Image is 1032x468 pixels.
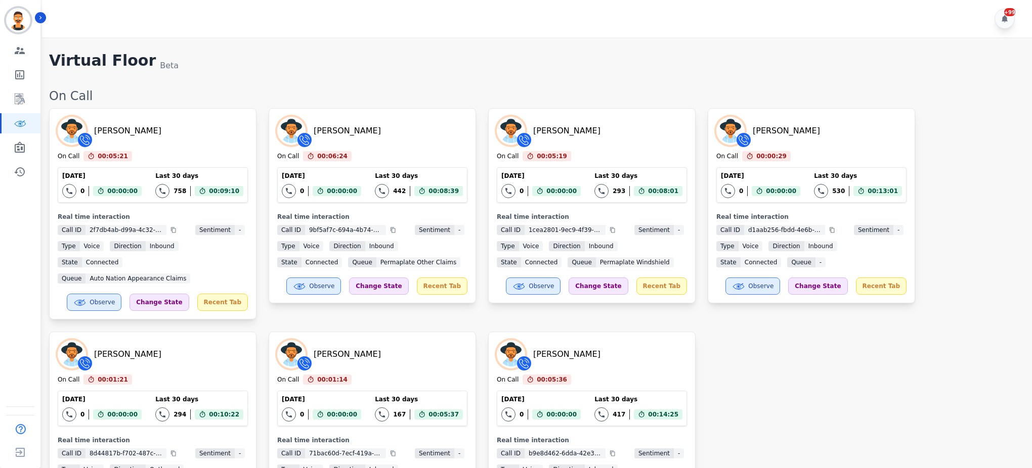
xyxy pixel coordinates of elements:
[305,225,386,235] span: 9bf5af7c-694a-4b74-8464-8e3ac663c69d
[155,395,243,403] div: Last 30 days
[674,225,684,235] span: -
[520,410,524,418] div: 0
[302,257,342,267] span: connected
[497,241,519,251] span: Type
[497,436,687,444] div: Real time interaction
[155,172,243,180] div: Last 30 days
[537,151,567,161] span: 00:05:19
[569,277,628,295] div: Change State
[613,410,625,418] div: 417
[58,436,248,444] div: Real time interaction
[787,257,815,267] span: Queue
[868,186,898,196] span: 00:13:01
[739,241,763,251] span: voice
[393,410,406,418] div: 167
[314,125,381,137] div: [PERSON_NAME]
[235,448,245,458] span: -
[85,225,166,235] span: 2f7db4ab-d99a-4c32-9ee5-fb84686eab0e
[428,186,459,196] span: 00:08:39
[428,409,459,419] span: 00:05:37
[80,241,104,251] span: voice
[49,88,1022,104] div: On Call
[80,410,84,418] div: 0
[80,187,84,195] div: 0
[58,152,79,161] div: On Call
[277,117,306,145] img: Avatar
[235,225,245,235] span: -
[725,277,780,295] button: Observe
[209,186,239,196] span: 00:09:10
[546,409,577,419] span: 00:00:00
[748,282,773,290] span: Observe
[6,8,30,32] img: Bordered avatar
[58,225,85,235] span: Call ID
[454,448,464,458] span: -
[375,172,463,180] div: Last 30 days
[766,186,796,196] span: 00:00:00
[636,277,687,295] div: Recent Tab
[317,375,348,385] span: 00:01:14
[300,187,304,195] div: 0
[375,395,463,403] div: Last 30 days
[107,409,138,419] span: 00:00:00
[648,186,678,196] span: 00:08:01
[519,241,543,251] span: voice
[634,448,674,458] span: Sentiment
[594,395,682,403] div: Last 30 days
[209,409,239,419] span: 00:10:22
[415,448,454,458] span: Sentiment
[94,348,161,360] div: [PERSON_NAME]
[277,257,302,267] span: State
[282,172,361,180] div: [DATE]
[546,186,577,196] span: 00:00:00
[58,213,248,221] div: Real time interaction
[497,340,525,368] img: Avatar
[174,410,186,418] div: 294
[49,52,156,72] h1: Virtual Floor
[300,410,304,418] div: 0
[716,152,738,161] div: On Call
[314,348,381,360] div: [PERSON_NAME]
[788,277,847,295] div: Change State
[832,187,845,195] div: 530
[58,241,80,251] span: Type
[174,187,186,195] div: 758
[594,172,682,180] div: Last 30 days
[417,277,467,295] div: Recent Tab
[815,257,826,267] span: -
[521,257,562,267] span: connected
[537,375,567,385] span: 00:05:36
[299,241,324,251] span: voice
[160,60,179,72] div: Beta
[1004,8,1015,16] div: +99
[90,298,115,306] span: Observe
[768,241,804,251] span: Direction
[94,125,161,137] div: [PERSON_NAME]
[744,225,825,235] span: d1aab256-fbdd-4e6b-9ee1-1ea87582e938
[756,151,787,161] span: 00:00:29
[107,186,138,196] span: 00:00:00
[497,117,525,145] img: Avatar
[721,172,800,180] div: [DATE]
[277,152,299,161] div: On Call
[506,277,561,295] button: Observe
[277,213,467,221] div: Real time interaction
[415,225,454,235] span: Sentiment
[58,340,86,368] img: Avatar
[856,277,907,295] div: Recent Tab
[130,294,189,311] div: Change State
[277,376,299,385] div: On Call
[716,117,745,145] img: Avatar
[634,225,674,235] span: Sentiment
[327,409,357,419] span: 00:00:00
[197,294,248,311] div: Recent Tab
[753,125,820,137] div: [PERSON_NAME]
[585,241,618,251] span: inbound
[497,257,521,267] span: State
[309,282,334,290] span: Observe
[497,448,525,458] span: Call ID
[286,277,341,295] button: Observe
[58,117,86,145] img: Avatar
[277,241,299,251] span: Type
[82,257,123,267] span: connected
